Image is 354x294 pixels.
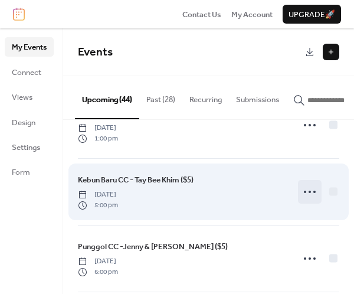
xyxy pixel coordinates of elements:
[5,162,54,181] a: Form
[12,41,47,53] span: My Events
[182,9,221,21] span: Contact Us
[78,267,118,277] span: 6:00 pm
[5,87,54,106] a: Views
[231,9,273,21] span: My Account
[283,5,341,24] button: Upgrade🚀
[75,76,139,119] button: Upcoming (44)
[78,133,118,144] span: 1:00 pm
[12,92,32,103] span: Views
[78,41,113,63] span: Events
[78,174,194,186] span: Kebun Baru CC - Tay Bee Khim ($5)
[12,142,40,153] span: Settings
[78,123,118,133] span: [DATE]
[289,9,335,21] span: Upgrade 🚀
[5,63,54,81] a: Connect
[78,190,118,200] span: [DATE]
[182,76,229,117] button: Recurring
[229,76,286,117] button: Submissions
[78,200,118,211] span: 5:00 pm
[13,8,25,21] img: logo
[12,117,35,129] span: Design
[78,241,228,253] span: Punggol CC -Jenny & [PERSON_NAME] ($5)
[5,113,54,132] a: Design
[182,8,221,20] a: Contact Us
[139,76,182,117] button: Past (28)
[5,37,54,56] a: My Events
[78,174,194,187] a: Kebun Baru CC - Tay Bee Khim ($5)
[78,240,228,253] a: Punggol CC -Jenny & [PERSON_NAME] ($5)
[5,138,54,156] a: Settings
[12,166,30,178] span: Form
[78,256,118,267] span: [DATE]
[231,8,273,20] a: My Account
[12,67,41,79] span: Connect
